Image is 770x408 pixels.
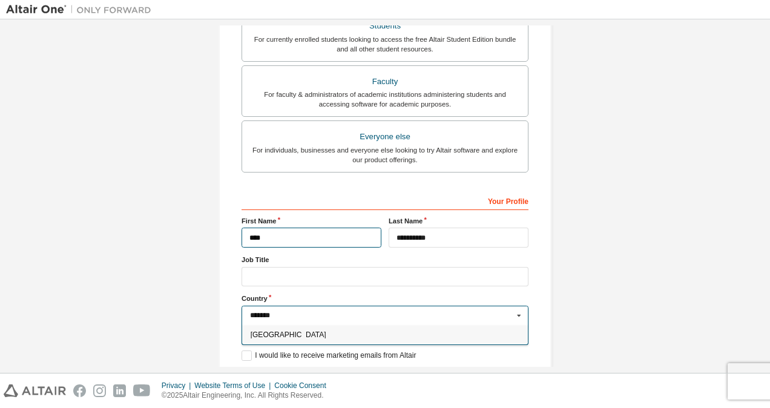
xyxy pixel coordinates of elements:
label: Last Name [389,216,528,226]
div: For individuals, businesses and everyone else looking to try Altair software and explore our prod... [249,145,521,165]
div: Website Terms of Use [194,381,274,390]
img: instagram.svg [93,384,106,397]
img: youtube.svg [133,384,151,397]
label: Country [242,294,528,303]
p: © 2025 Altair Engineering, Inc. All Rights Reserved. [162,390,334,401]
label: I would like to receive marketing emails from Altair [242,350,416,361]
img: facebook.svg [73,384,86,397]
div: Everyone else [249,128,521,145]
div: Cookie Consent [274,381,333,390]
div: Faculty [249,73,521,90]
div: For currently enrolled students looking to access the free Altair Student Edition bundle and all ... [249,35,521,54]
div: Privacy [162,381,194,390]
label: Job Title [242,255,528,265]
div: For faculty & administrators of academic institutions administering students and accessing softwa... [249,90,521,109]
span: [GEOGRAPHIC_DATA] [251,331,520,338]
img: Altair One [6,4,157,16]
div: Students [249,18,521,35]
div: Your Profile [242,191,528,210]
label: First Name [242,216,381,226]
img: altair_logo.svg [4,384,66,397]
img: linkedin.svg [113,384,126,397]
